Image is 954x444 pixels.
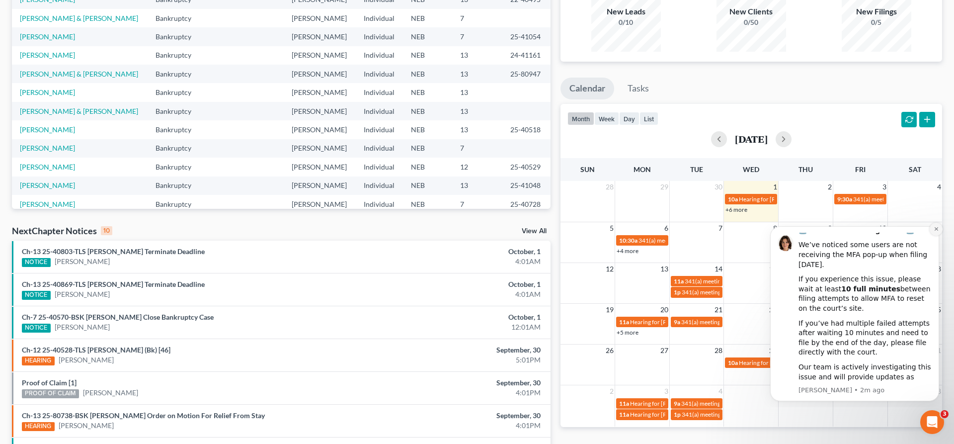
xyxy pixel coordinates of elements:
[659,181,669,193] span: 29
[682,288,778,296] span: 341(a) meeting for [PERSON_NAME]
[356,120,403,139] td: Individual
[356,83,403,101] td: Individual
[682,411,778,418] span: 341(a) meeting for [PERSON_NAME]
[452,177,502,195] td: 13
[403,102,452,120] td: NEB
[502,195,551,213] td: 25-40728
[55,289,110,299] a: [PERSON_NAME]
[941,410,949,418] span: 3
[55,322,110,332] a: [PERSON_NAME]
[452,120,502,139] td: 13
[284,9,355,27] td: [PERSON_NAME]
[842,6,911,17] div: New Filings
[284,102,355,120] td: [PERSON_NAME]
[403,65,452,83] td: NEB
[617,329,638,336] a: +5 more
[452,102,502,120] td: 13
[630,400,708,407] span: Hearing for [PERSON_NAME]
[374,388,541,398] div: 4:01PM
[502,120,551,139] td: 25-40518
[22,280,205,288] a: Ch-13 25-40869-TLS [PERSON_NAME] Terminate Deadline
[591,6,661,17] div: New Leads
[617,247,638,255] a: +4 more
[284,27,355,46] td: [PERSON_NAME]
[452,139,502,158] td: 7
[659,345,669,356] span: 27
[374,421,541,431] div: 4:01PM
[22,247,205,256] a: Ch-13 25-40803-TLS [PERSON_NAME] Terminate Deadline
[522,228,547,235] a: View All
[605,304,615,316] span: 19
[452,27,502,46] td: 7
[22,313,214,321] a: Ch-7 25-40570-BSK [PERSON_NAME] Close Bankruptcy Case
[20,32,75,41] a: [PERSON_NAME]
[20,163,75,171] a: [PERSON_NAME]
[403,195,452,213] td: NEB
[630,318,728,326] span: Hearing for [PERSON_NAME]-Mabok
[20,88,75,96] a: [PERSON_NAME]
[374,411,541,421] div: September, 30
[681,400,777,407] span: 341(a) meeting for [PERSON_NAME]
[374,378,541,388] div: September, 30
[284,139,355,158] td: [PERSON_NAME]
[148,158,210,176] td: Bankruptcy
[452,83,502,101] td: 13
[619,237,637,244] span: 10:30a
[714,181,723,193] span: 30
[374,289,541,299] div: 4:01AM
[502,65,551,83] td: 25-80947
[605,181,615,193] span: 28
[403,46,452,65] td: NEB
[148,46,210,65] td: Bankruptcy
[681,318,830,326] span: 341(a) meeting for [PERSON_NAME] & [PERSON_NAME]
[827,181,833,193] span: 2
[20,14,138,22] a: [PERSON_NAME] & [PERSON_NAME]
[717,222,723,234] span: 7
[356,139,403,158] td: Individual
[452,65,502,83] td: 13
[725,206,747,213] a: +6 more
[55,257,110,266] a: [PERSON_NAME]
[101,226,112,235] div: 10
[714,263,723,275] span: 14
[502,46,551,65] td: 24-41161
[909,165,921,174] span: Sat
[638,237,787,244] span: 341(a) meeting for [PERSON_NAME] & [PERSON_NAME]
[728,359,738,366] span: 10a
[714,304,723,316] span: 21
[148,65,210,83] td: Bankruptcy
[20,200,75,208] a: [PERSON_NAME]
[403,9,452,27] td: NEB
[356,102,403,120] td: Individual
[567,112,594,125] button: month
[284,65,355,83] td: [PERSON_NAME]
[630,411,708,418] span: Hearing for [PERSON_NAME]
[59,355,114,365] a: [PERSON_NAME]
[356,46,403,65] td: Individual
[20,70,138,78] a: [PERSON_NAME] & [PERSON_NAME]
[452,46,502,65] td: 13
[659,263,669,275] span: 13
[936,181,942,193] span: 4
[374,312,541,322] div: October, 1
[674,288,681,296] span: 1p
[605,345,615,356] span: 26
[881,181,887,193] span: 3
[374,279,541,289] div: October, 1
[403,158,452,176] td: NEB
[452,195,502,213] td: 7
[755,217,954,407] iframe: Intercom notifications message
[374,322,541,332] div: 12:01AM
[148,27,210,46] td: Bankruptcy
[920,410,944,434] iframe: Intercom live chat
[502,158,551,176] td: 25-40529
[148,177,210,195] td: Bankruptcy
[59,421,114,431] a: [PERSON_NAME]
[148,9,210,27] td: Bankruptcy
[148,195,210,213] td: Bankruptcy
